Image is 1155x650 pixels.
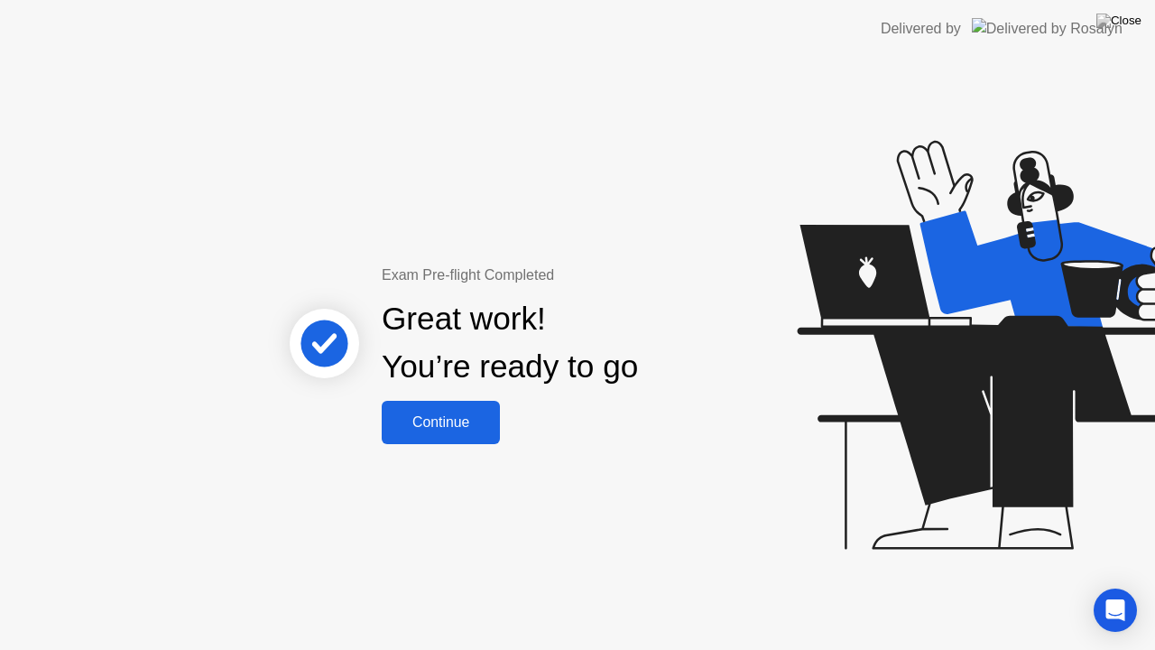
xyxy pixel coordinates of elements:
div: Exam Pre-flight Completed [382,265,754,286]
div: Open Intercom Messenger [1094,589,1137,632]
div: Continue [387,414,494,431]
img: Close [1096,14,1141,28]
div: Great work! You’re ready to go [382,295,638,391]
button: Continue [382,401,500,444]
div: Delivered by [881,18,961,40]
img: Delivered by Rosalyn [972,18,1123,39]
